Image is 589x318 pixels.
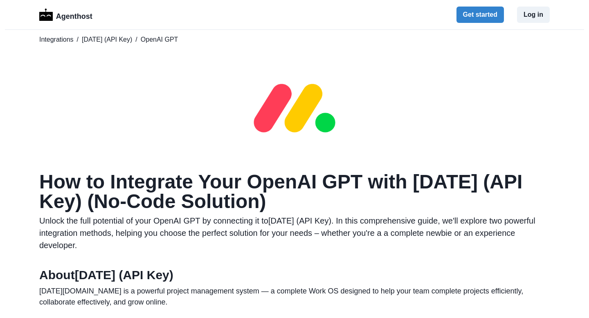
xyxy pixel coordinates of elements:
p: Agenthost [56,8,92,22]
p: [DATE][DOMAIN_NAME] is a powerful project management system — a complete Work OS designed to help... [39,286,550,308]
nav: breadcrumb [39,35,550,45]
img: monday (API Key) logo for OpenAI GPT integration [254,67,335,149]
button: Log in [517,7,550,23]
a: Integrations [39,35,74,45]
span: / [135,35,137,45]
p: Unlock the full potential of your OpenAI GPT by connecting it to [DATE] (API Key) . In this compr... [39,215,550,251]
a: [DATE] (API Key) [82,35,132,45]
h1: How to Integrate Your OpenAI GPT with [DATE] (API Key) (No-Code Solution) [39,172,550,211]
a: LogoAgenthost [39,8,92,22]
button: Get started [456,7,504,23]
span: / [77,35,79,45]
img: Logo [39,9,53,21]
span: OpenAI GPT [141,35,178,45]
h2: About [DATE] (API Key) [39,268,550,282]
